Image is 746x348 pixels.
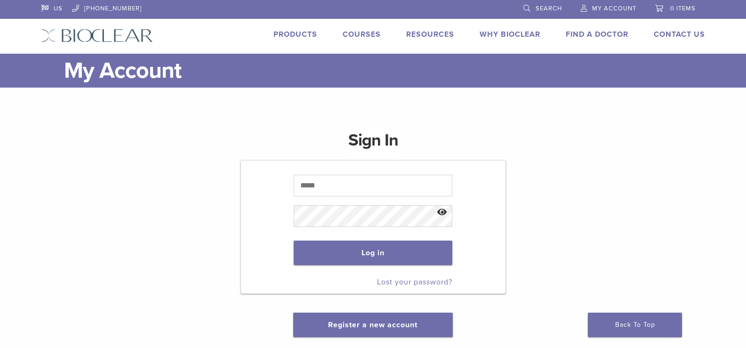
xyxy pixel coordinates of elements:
[536,5,562,12] span: Search
[328,320,417,330] a: Register a new account
[273,30,317,39] a: Products
[588,313,682,337] a: Back To Top
[293,313,452,337] button: Register a new account
[343,30,381,39] a: Courses
[294,241,452,265] button: Log in
[480,30,540,39] a: Why Bioclear
[406,30,454,39] a: Resources
[348,129,398,159] h1: Sign In
[566,30,628,39] a: Find A Doctor
[670,5,696,12] span: 0 items
[377,277,452,287] a: Lost your password?
[592,5,636,12] span: My Account
[432,201,452,225] button: Show password
[41,29,153,42] img: Bioclear
[654,30,705,39] a: Contact Us
[64,54,705,88] h1: My Account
